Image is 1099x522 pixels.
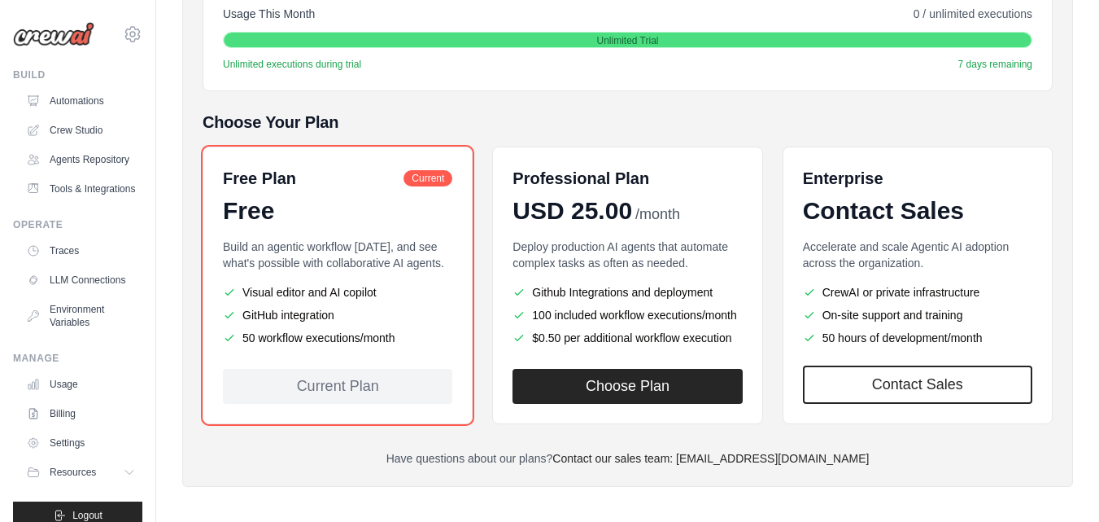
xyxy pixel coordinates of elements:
[803,307,1032,323] li: On-site support and training
[635,204,680,226] span: /month
[512,239,742,271] p: Deploy production AI agents that automate complex tasks as often as needed.
[13,218,142,231] div: Operate
[20,176,142,202] a: Tools & Integrations
[803,330,1032,346] li: 50 hours of development/month
[914,6,1032,22] span: 0 / unlimited executions
[803,366,1032,404] a: Contact Sales
[50,466,96,479] span: Resources
[223,6,315,22] span: Usage This Month
[223,369,452,404] div: Current Plan
[958,58,1032,71] span: 7 days remaining
[223,167,296,190] h6: Free Plan
[512,330,742,346] li: $0.50 per additional workflow execution
[203,111,1053,134] h5: Choose Your Plan
[72,509,102,522] span: Logout
[13,22,94,46] img: Logo
[512,369,742,404] button: Choose Plan
[803,196,1032,226] div: Contact Sales
[20,296,142,336] a: Environment Variables
[512,284,742,300] li: Github Integrations and deployment
[512,196,632,226] span: USD 25.00
[803,239,1032,271] p: Accelerate and scale Agentic AI adoption across the organization.
[403,170,452,186] span: Current
[512,307,742,323] li: 100 included workflow executions/month
[223,239,452,271] p: Build an agentic workflow [DATE], and see what's possible with collaborative AI agents.
[223,330,452,346] li: 50 workflow executions/month
[20,459,142,485] button: Resources
[13,68,142,81] div: Build
[20,147,142,173] a: Agents Repository
[552,452,869,465] a: Contact our sales team: [EMAIL_ADDRESS][DOMAIN_NAME]
[20,88,142,114] a: Automations
[803,284,1032,300] li: CrewAI or private infrastructure
[223,307,452,323] li: GitHub integration
[20,401,142,427] a: Billing
[596,34,658,47] span: Unlimited Trial
[20,430,142,456] a: Settings
[20,117,142,143] a: Crew Studio
[203,450,1053,467] p: Have questions about our plans?
[223,284,452,300] li: Visual editor and AI copilot
[223,58,361,71] span: Unlimited executions during trial
[20,371,142,397] a: Usage
[512,167,649,190] h6: Professional Plan
[223,196,452,226] div: Free
[20,238,142,264] a: Traces
[803,167,1032,190] h6: Enterprise
[20,267,142,293] a: LLM Connections
[13,352,142,365] div: Manage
